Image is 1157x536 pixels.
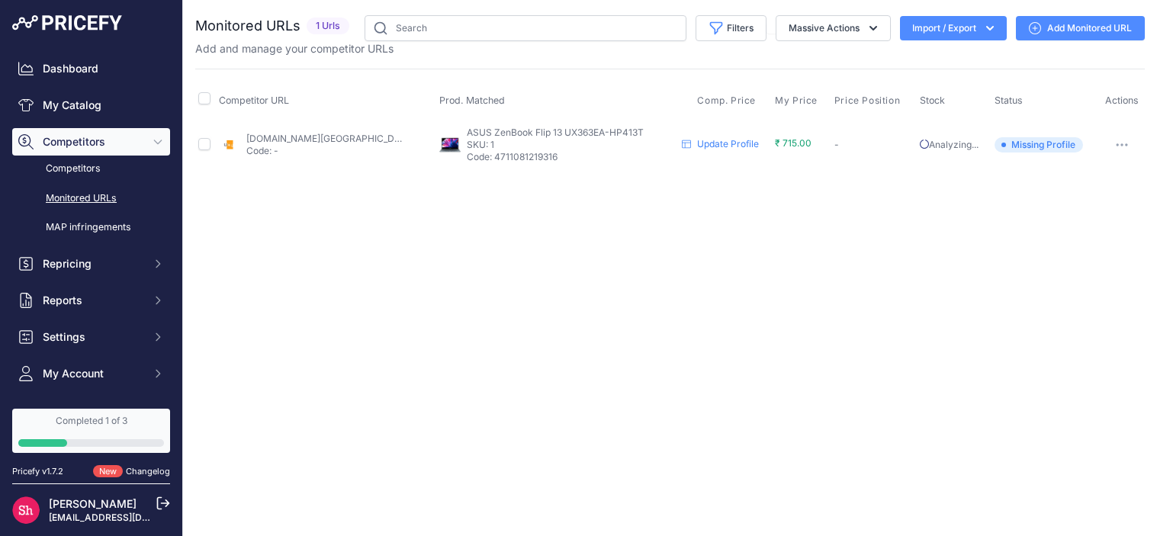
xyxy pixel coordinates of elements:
[12,128,170,156] button: Competitors
[776,15,891,41] button: Massive Actions
[920,139,988,151] p: Analyzing...
[1016,16,1145,40] a: Add Monitored URL
[439,95,505,106] span: Prod. Matched
[365,15,686,41] input: Search
[775,137,812,149] span: ₹ 715.00
[834,95,903,107] button: Price Position
[12,214,170,241] a: MAP infringements
[246,133,541,144] a: [DOMAIN_NAME][GEOGRAPHIC_DATA][URL][DEMOGRAPHIC_DATA]
[49,497,137,510] a: [PERSON_NAME]
[246,145,405,157] p: Code: -
[307,18,349,35] span: 1 Urls
[12,156,170,182] a: Competitors
[12,360,170,387] button: My Account
[775,95,818,107] span: My Price
[12,185,170,212] a: Monitored URLs
[12,91,170,119] a: My Catalog
[18,415,164,427] div: Completed 1 of 3
[12,250,170,278] button: Repricing
[43,366,143,381] span: My Account
[697,138,759,149] a: Update Profile
[467,151,677,163] p: Code: 4711081219316
[697,95,756,107] span: Comp. Price
[775,95,821,107] button: My Price
[467,139,677,151] p: SKU: 1
[12,55,170,506] nav: Sidebar
[834,95,900,107] span: Price Position
[126,466,170,477] a: Changelog
[219,95,289,106] span: Competitor URL
[43,329,143,345] span: Settings
[12,465,63,478] div: Pricefy v1.7.2
[995,95,1023,106] span: Status
[195,15,300,37] h2: Monitored URLs
[93,465,123,478] span: New
[12,323,170,351] button: Settings
[12,15,122,30] img: Pricefy Logo
[43,256,143,271] span: Repricing
[834,139,914,151] p: -
[900,16,1007,40] button: Import / Export
[49,512,208,523] a: [EMAIL_ADDRESS][DOMAIN_NAME]
[195,41,394,56] p: Add and manage your competitor URLs
[696,15,767,41] button: Filters
[467,127,644,138] span: ASUS ZenBook Flip 13 UX363EA-HP413T
[12,409,170,453] a: Completed 1 of 3
[697,95,759,107] button: Comp. Price
[920,95,945,106] span: Stock
[12,287,170,314] button: Reports
[43,293,143,308] span: Reports
[995,137,1083,152] span: Missing Profile
[1105,95,1139,106] span: Actions
[12,55,170,82] a: Dashboard
[43,134,143,149] span: Competitors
